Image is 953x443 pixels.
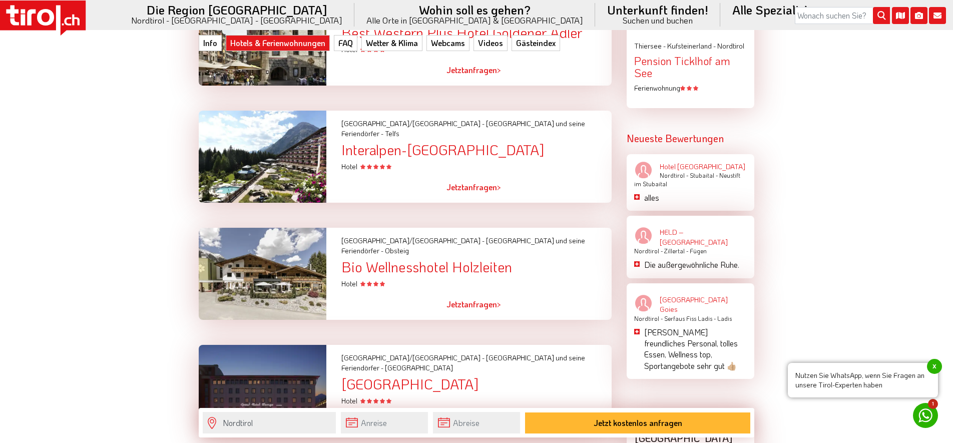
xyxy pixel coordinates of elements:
[446,65,464,75] span: Jetzt
[634,83,747,93] div: Ferienwohnung
[634,295,747,314] a: [GEOGRAPHIC_DATA] Goies
[627,132,724,145] strong: Neueste Bewertungen
[512,35,560,51] a: Gästeindex
[446,59,501,82] a: Jetztanfragen>
[634,227,747,247] a: HELD – [GEOGRAPHIC_DATA]
[910,7,927,24] i: Fotogalerie
[433,412,520,433] input: Abreise
[660,171,688,179] span: Nordtirol -
[341,119,485,128] span: [GEOGRAPHIC_DATA]/[GEOGRAPHIC_DATA] -
[927,359,942,374] span: x
[928,399,938,409] span: 1
[366,16,583,25] small: Alle Orte in [GEOGRAPHIC_DATA] & [GEOGRAPHIC_DATA]
[667,41,716,51] span: Kufsteinerland -
[341,236,485,245] span: [GEOGRAPHIC_DATA]/[GEOGRAPHIC_DATA] -
[341,353,485,362] span: [GEOGRAPHIC_DATA]/[GEOGRAPHIC_DATA] -
[446,299,464,309] span: Jetzt
[607,16,708,25] small: Suchen und buchen
[446,182,464,192] span: Jetzt
[913,403,938,428] a: 1 Nutzen Sie WhatsApp, wenn Sie Fragen an unsere Tirol-Experten habenx
[341,412,428,433] input: Anreise
[341,353,585,372] span: [GEOGRAPHIC_DATA] und seine Feriendörfer -
[341,119,585,138] span: [GEOGRAPHIC_DATA] und seine Feriendörfer -
[634,314,663,322] span: Nordtirol -
[664,247,688,255] span: Zillertal -
[497,299,501,309] span: >
[385,129,399,138] span: Telfs
[341,259,612,275] div: Bio Wellnesshotel Holzleiten
[690,171,718,179] span: Stubaital -
[634,247,663,255] span: Nordtirol -
[473,35,508,51] a: Videos
[426,35,469,51] a: Webcams
[385,363,453,372] span: [GEOGRAPHIC_DATA]
[446,176,501,199] a: Jetztanfragen>
[226,35,330,51] a: Hotels & Ferienwohnungen
[634,55,747,79] div: Pension Ticklhof am See
[203,412,336,433] input: Wo soll's hingehen?
[361,35,422,51] a: Wetter & Klima
[341,396,391,405] span: Hotel
[644,259,747,270] p: Die außergewöhnliche Ruhe.
[634,41,666,51] span: Thiersee -
[690,247,707,255] span: Fügen
[199,35,222,51] a: Info
[795,7,890,24] input: Wonach suchen Sie?
[341,236,585,255] span: [GEOGRAPHIC_DATA] und seine Feriendörfer -
[341,376,612,392] div: [GEOGRAPHIC_DATA]
[929,7,946,24] i: Kontakt
[717,41,744,51] span: Nordtirol
[634,41,747,93] a: Thiersee - Kufsteinerland - Nordtirol Pension Ticklhof am See Ferienwohnung
[446,293,501,316] a: Jetztanfragen>
[341,142,612,158] div: Interalpen-[GEOGRAPHIC_DATA]
[497,182,501,192] span: >
[634,171,740,188] span: Neustift im Stubaital
[497,65,501,75] span: >
[892,7,909,24] i: Karte öffnen
[525,412,750,433] button: Jetzt kostenlos anfragen
[341,279,385,288] span: Hotel
[131,16,342,25] small: Nordtirol - [GEOGRAPHIC_DATA] - [GEOGRAPHIC_DATA]
[644,327,747,372] p: [PERSON_NAME] freundliches Personal, tolles Essen, Wellness top, Sportangebote sehr gut 👍🏼
[717,314,732,322] span: Ladis
[788,363,938,397] span: Nutzen Sie WhatsApp, wenn Sie Fragen an unsere Tirol-Experten haben
[334,35,357,51] a: FAQ
[385,246,409,255] span: Obsteig
[664,314,716,322] span: Serfaus Fiss Ladis -
[644,192,747,203] p: alles
[341,162,391,171] span: Hotel
[634,162,747,172] a: Hotel [GEOGRAPHIC_DATA]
